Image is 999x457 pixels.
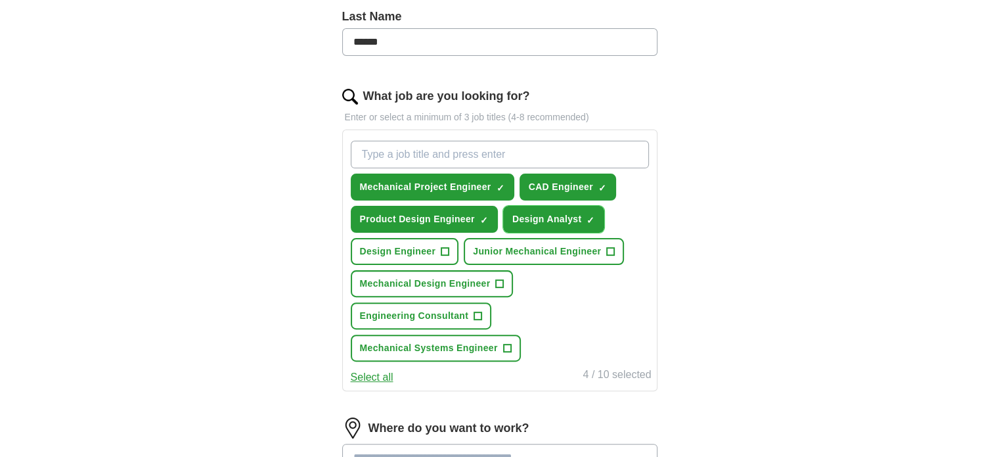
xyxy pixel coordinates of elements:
[351,174,514,201] button: Mechanical Project Engineer✓
[342,418,363,439] img: location.png
[360,212,475,226] span: Product Design Engineer
[363,87,530,105] label: What job are you looking for?
[351,141,649,168] input: Type a job title and press enter
[360,245,436,258] span: Design Engineer
[351,238,459,265] button: Design Engineer
[342,89,358,105] img: search.png
[512,212,582,226] span: Design Analyst
[583,367,651,385] div: 4 / 10 selected
[342,110,657,124] p: Enter or select a minimum of 3 job titles (4-8 recommended)
[342,8,657,26] label: Last Name
[497,183,504,193] span: ✓
[351,270,514,297] button: Mechanical Design Engineer
[480,215,488,226] span: ✓
[473,245,601,258] span: Junior Mechanical Engineer
[351,335,521,362] button: Mechanical Systems Engineer
[503,206,605,233] button: Design Analyst✓
[360,309,469,323] span: Engineering Consultant
[351,302,492,329] button: Engineering Consultant
[368,420,529,437] label: Where do you want to work?
[351,370,393,385] button: Select all
[360,341,498,355] span: Mechanical Systems Engineer
[587,215,594,226] span: ✓
[520,174,616,201] button: CAD Engineer✓
[464,238,624,265] button: Junior Mechanical Engineer
[598,183,606,193] span: ✓
[351,206,498,233] button: Product Design Engineer✓
[360,277,491,291] span: Mechanical Design Engineer
[529,180,593,194] span: CAD Engineer
[360,180,491,194] span: Mechanical Project Engineer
